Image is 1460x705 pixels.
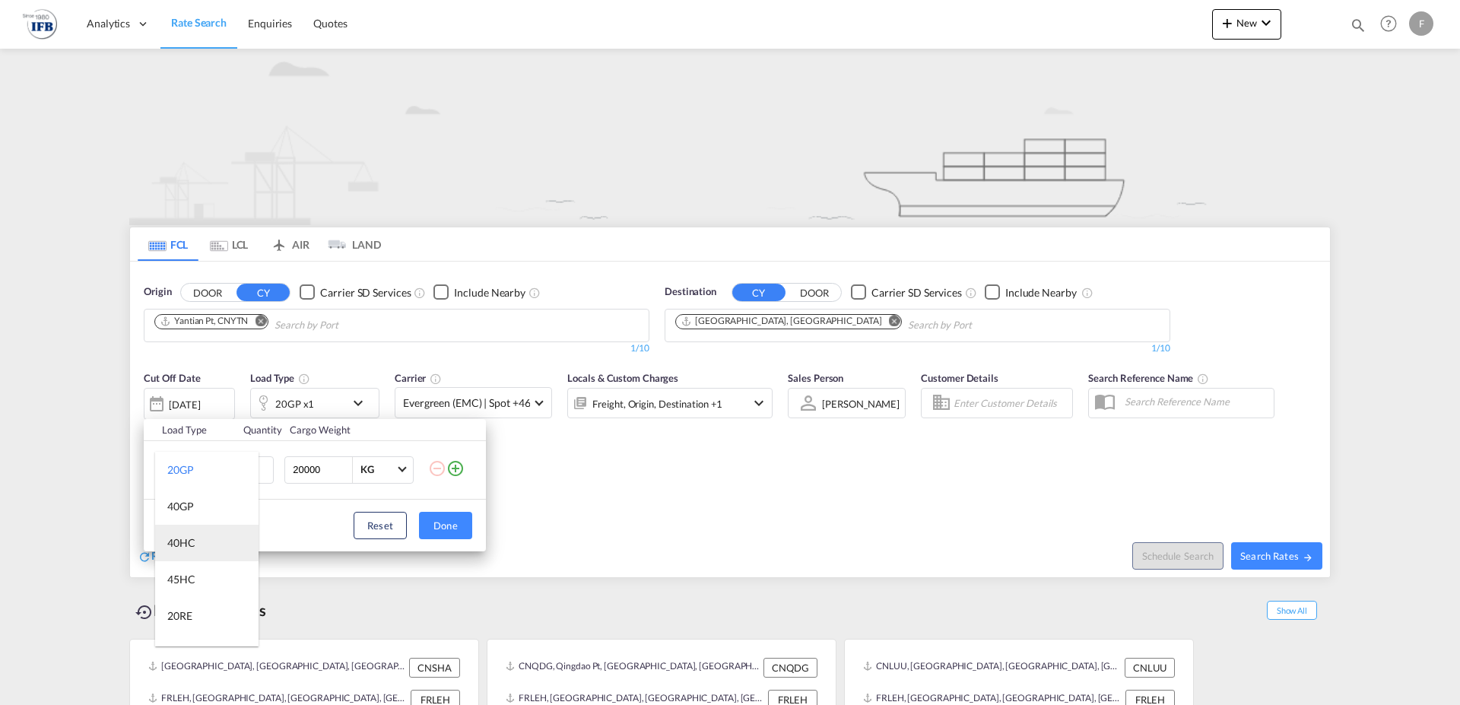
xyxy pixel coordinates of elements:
div: 40RE [167,645,192,660]
div: 40GP [167,499,194,514]
div: 20RE [167,608,192,624]
div: 45HC [167,572,195,587]
div: 20GP [167,462,194,478]
div: 40HC [167,535,195,551]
